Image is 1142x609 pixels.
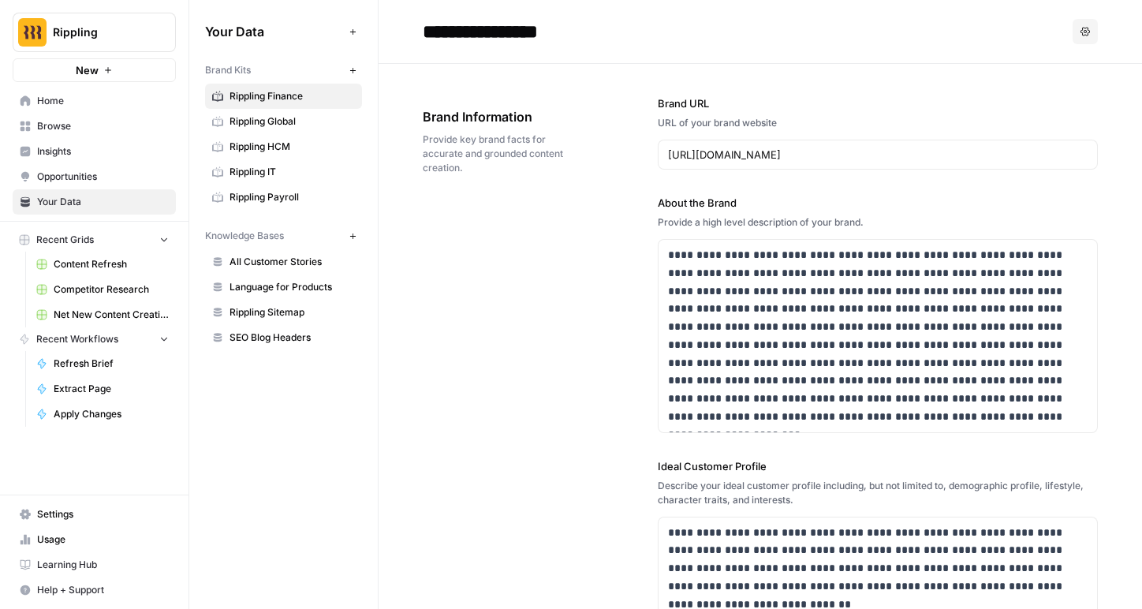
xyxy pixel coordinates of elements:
[13,139,176,164] a: Insights
[230,331,355,345] span: SEO Blog Headers
[205,22,343,41] span: Your Data
[13,577,176,603] button: Help + Support
[668,147,1088,163] input: www.sundaysoccer.com
[29,402,176,427] a: Apply Changes
[29,277,176,302] a: Competitor Research
[18,18,47,47] img: Rippling Logo
[205,134,362,159] a: Rippling HCM
[13,88,176,114] a: Home
[205,249,362,275] a: All Customer Stories
[54,407,169,421] span: Apply Changes
[205,159,362,185] a: Rippling IT
[76,62,99,78] span: New
[205,229,284,243] span: Knowledge Bases
[29,351,176,376] a: Refresh Brief
[230,280,355,294] span: Language for Products
[29,252,176,277] a: Content Refresh
[205,325,362,350] a: SEO Blog Headers
[37,507,169,521] span: Settings
[37,170,169,184] span: Opportunities
[37,195,169,209] span: Your Data
[658,479,1098,507] div: Describe your ideal customer profile including, but not limited to, demographic profile, lifestyl...
[423,133,569,175] span: Provide key brand facts for accurate and grounded content creation.
[205,275,362,300] a: Language for Products
[230,190,355,204] span: Rippling Payroll
[13,228,176,252] button: Recent Grids
[37,532,169,547] span: Usage
[658,458,1098,474] label: Ideal Customer Profile
[658,215,1098,230] div: Provide a high level description of your brand.
[230,305,355,319] span: Rippling Sitemap
[37,94,169,108] span: Home
[37,558,169,572] span: Learning Hub
[13,114,176,139] a: Browse
[13,13,176,52] button: Workspace: Rippling
[13,552,176,577] a: Learning Hub
[205,300,362,325] a: Rippling Sitemap
[37,119,169,133] span: Browse
[230,255,355,269] span: All Customer Stories
[29,376,176,402] a: Extract Page
[205,84,362,109] a: Rippling Finance
[13,189,176,215] a: Your Data
[205,63,251,77] span: Brand Kits
[13,327,176,351] button: Recent Workflows
[36,233,94,247] span: Recent Grids
[54,308,169,322] span: Net New Content Creation
[29,302,176,327] a: Net New Content Creation
[13,58,176,82] button: New
[13,527,176,552] a: Usage
[205,109,362,134] a: Rippling Global
[230,165,355,179] span: Rippling IT
[37,583,169,597] span: Help + Support
[37,144,169,159] span: Insights
[53,24,148,40] span: Rippling
[54,357,169,371] span: Refresh Brief
[54,257,169,271] span: Content Refresh
[423,107,569,126] span: Brand Information
[205,185,362,210] a: Rippling Payroll
[230,114,355,129] span: Rippling Global
[658,95,1098,111] label: Brand URL
[230,140,355,154] span: Rippling HCM
[13,164,176,189] a: Opportunities
[230,89,355,103] span: Rippling Finance
[54,282,169,297] span: Competitor Research
[658,195,1098,211] label: About the Brand
[36,332,118,346] span: Recent Workflows
[658,116,1098,130] div: URL of your brand website
[13,502,176,527] a: Settings
[54,382,169,396] span: Extract Page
